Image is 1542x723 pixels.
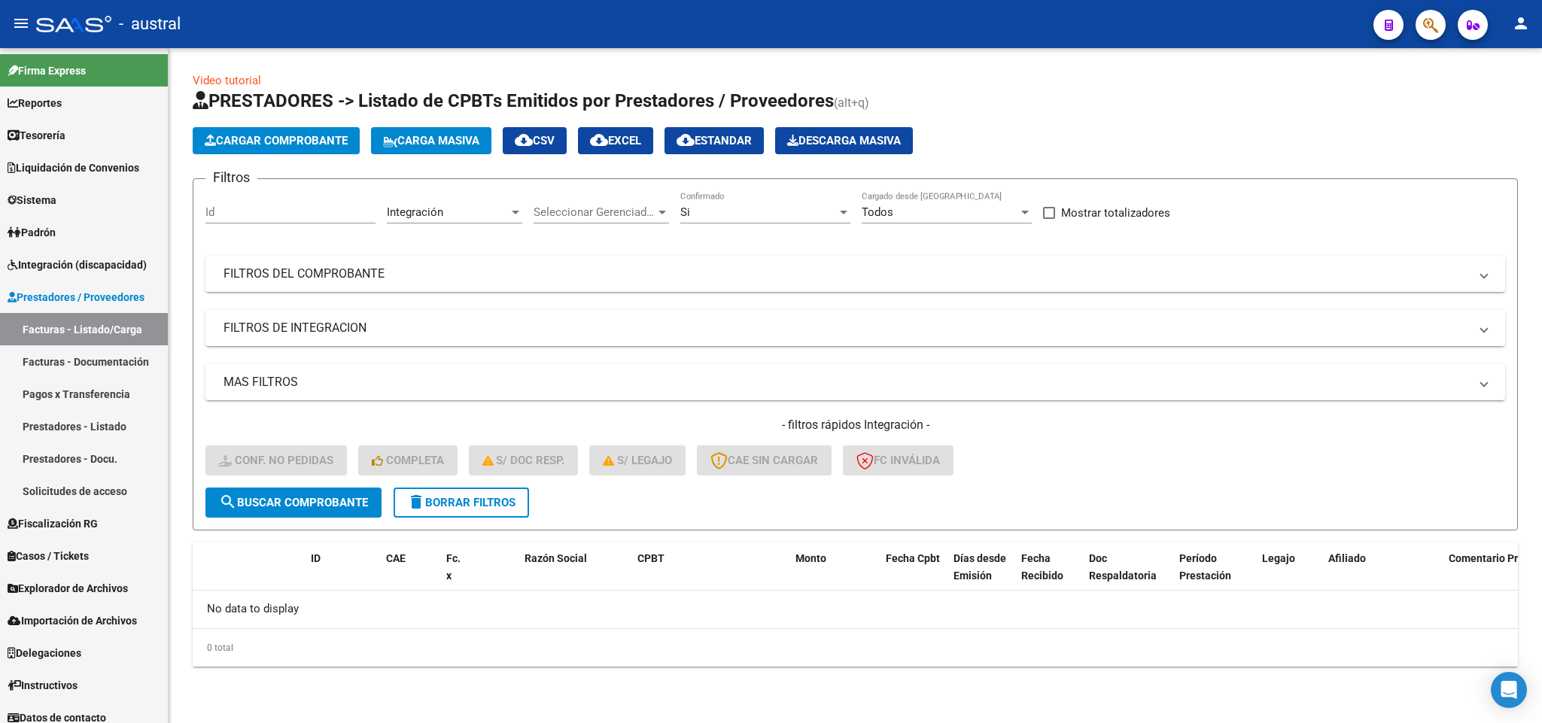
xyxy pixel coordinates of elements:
span: Razón Social [525,552,587,564]
span: Período Prestación [1179,552,1231,582]
datatable-header-cell: Fecha Cpbt [880,542,947,609]
span: Fecha Cpbt [886,552,940,564]
button: Carga Masiva [371,127,491,154]
button: CAE SIN CARGAR [697,445,832,475]
span: Conf. no pedidas [219,454,333,467]
span: Descarga Masiva [787,134,901,147]
button: Estandar [665,127,764,154]
mat-panel-title: FILTROS DE INTEGRACION [224,320,1469,336]
button: Completa [358,445,458,475]
span: Buscar Comprobante [219,496,368,509]
datatable-header-cell: Monto [789,542,880,609]
div: 0 total [193,629,1518,667]
mat-expansion-panel-header: FILTROS DEL COMPROBANTE [205,256,1505,292]
span: Firma Express [8,62,86,79]
span: Completa [372,454,444,467]
mat-icon: cloud_download [590,131,608,149]
span: Prestadores / Proveedores [8,289,144,305]
span: Fiscalización RG [8,515,98,532]
datatable-header-cell: CAE [380,542,440,609]
span: - austral [119,8,181,41]
div: No data to display [193,591,1518,628]
span: Casos / Tickets [8,548,89,564]
span: Instructivos [8,677,78,694]
span: EXCEL [590,134,641,147]
mat-icon: person [1512,14,1530,32]
button: EXCEL [578,127,653,154]
span: Cargar Comprobante [205,134,348,147]
span: Seleccionar Gerenciador [534,205,655,219]
span: Explorador de Archivos [8,580,128,597]
button: Conf. no pedidas [205,445,347,475]
span: Monto [795,552,826,564]
datatable-header-cell: ID [305,542,380,609]
h4: - filtros rápidos Integración - [205,417,1505,433]
datatable-header-cell: Razón Social [519,542,631,609]
datatable-header-cell: Días desde Emisión [947,542,1015,609]
span: CPBT [637,552,665,564]
mat-icon: search [219,493,237,511]
div: Open Intercom Messenger [1491,672,1527,708]
span: CSV [515,134,555,147]
a: Video tutorial [193,74,261,87]
span: CAE SIN CARGAR [710,454,818,467]
span: CAE [386,552,406,564]
span: Liquidación de Convenios [8,159,139,176]
span: Doc Respaldatoria [1089,552,1157,582]
span: S/ Doc Resp. [482,454,565,467]
button: Cargar Comprobante [193,127,360,154]
span: ID [311,552,321,564]
span: Estandar [677,134,752,147]
h3: Filtros [205,167,257,188]
span: Carga Masiva [383,134,479,147]
span: Afiliado [1328,552,1366,564]
span: Borrar Filtros [407,496,516,509]
datatable-header-cell: Afiliado [1322,542,1443,609]
mat-expansion-panel-header: MAS FILTROS [205,364,1505,400]
mat-icon: delete [407,493,425,511]
datatable-header-cell: Doc Respaldatoria [1083,542,1173,609]
button: FC Inválida [843,445,953,475]
mat-panel-title: MAS FILTROS [224,374,1469,390]
datatable-header-cell: Período Prestación [1173,542,1256,609]
span: Integración (discapacidad) [8,257,147,273]
mat-panel-title: FILTROS DEL COMPROBANTE [224,266,1469,282]
span: Reportes [8,95,62,111]
span: Padrón [8,224,56,241]
datatable-header-cell: Fecha Recibido [1015,542,1083,609]
button: Borrar Filtros [394,488,529,518]
span: S/ legajo [603,454,672,467]
span: Sistema [8,192,56,208]
button: S/ Doc Resp. [469,445,579,475]
span: (alt+q) [834,96,869,110]
span: Integración [387,205,443,219]
button: S/ legajo [589,445,686,475]
datatable-header-cell: Fc. x [440,542,470,609]
span: Importación de Archivos [8,612,137,629]
span: Tesorería [8,127,65,144]
mat-expansion-panel-header: FILTROS DE INTEGRACION [205,310,1505,346]
button: CSV [503,127,567,154]
span: Legajo [1262,552,1295,564]
span: Fecha Recibido [1021,552,1063,582]
button: Buscar Comprobante [205,488,382,518]
datatable-header-cell: CPBT [631,542,789,609]
mat-icon: cloud_download [515,131,533,149]
mat-icon: cloud_download [677,131,695,149]
span: Delegaciones [8,645,81,661]
mat-icon: menu [12,14,30,32]
span: Días desde Emisión [953,552,1006,582]
app-download-masive: Descarga masiva de comprobantes (adjuntos) [775,127,913,154]
button: Descarga Masiva [775,127,913,154]
span: PRESTADORES -> Listado de CPBTs Emitidos por Prestadores / Proveedores [193,90,834,111]
span: Todos [862,205,893,219]
span: Si [680,205,690,219]
span: FC Inválida [856,454,940,467]
span: Mostrar totalizadores [1061,204,1170,222]
datatable-header-cell: Legajo [1256,542,1300,609]
span: Fc. x [446,552,461,582]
